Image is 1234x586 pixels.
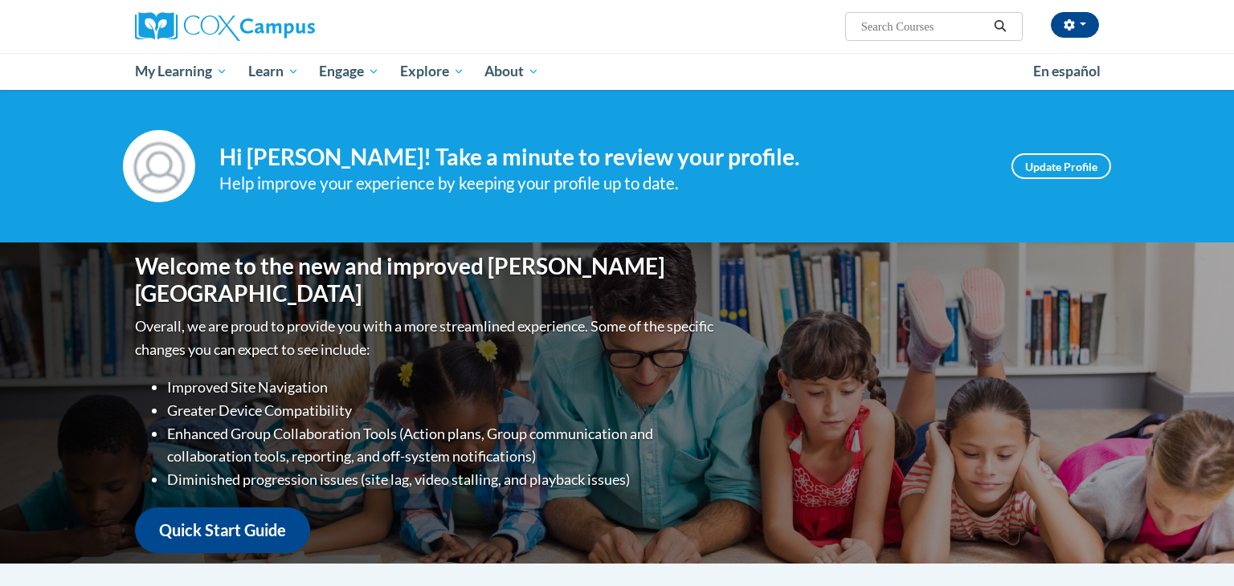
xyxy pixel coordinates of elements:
[1051,12,1099,38] button: Account Settings
[308,53,390,90] a: Engage
[167,422,717,469] li: Enhanced Group Collaboration Tools (Action plans, Group communication and collaboration tools, re...
[248,62,299,81] span: Learn
[167,399,717,422] li: Greater Device Compatibility
[319,62,379,81] span: Engage
[475,53,550,90] a: About
[219,144,987,171] h4: Hi [PERSON_NAME]! Take a minute to review your profile.
[238,53,309,90] a: Learn
[135,12,440,41] a: Cox Campus
[484,62,539,81] span: About
[400,62,464,81] span: Explore
[988,17,1012,36] button: Search
[1023,55,1111,88] a: En español
[135,12,315,41] img: Cox Campus
[167,468,717,491] li: Diminished progression issues (site lag, video stalling, and playback issues)
[123,130,195,202] img: Profile Image
[1033,63,1101,79] span: En español
[219,170,987,197] div: Help improve your experience by keeping your profile up to date.
[135,507,310,553] a: Quick Start Guide
[860,17,988,36] input: Search Courses
[135,315,717,361] p: Overall, we are proud to provide you with a more streamlined experience. Some of the specific cha...
[111,53,1123,90] div: Main menu
[1011,153,1111,179] a: Update Profile
[125,53,238,90] a: My Learning
[135,253,717,307] h1: Welcome to the new and improved [PERSON_NAME][GEOGRAPHIC_DATA]
[135,62,227,81] span: My Learning
[167,376,717,399] li: Improved Site Navigation
[390,53,475,90] a: Explore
